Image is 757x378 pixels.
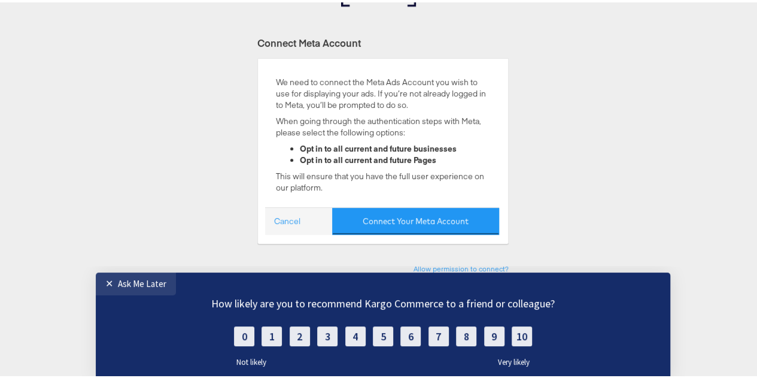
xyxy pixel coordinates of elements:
div: Connect Meta Account [257,34,509,47]
label: 7 [428,61,449,80]
div: ✕ [105,11,118,23]
div: Ask Me Later [118,12,166,23]
div: How likely are you to recommend Kargo Commerce to a friend or colleague? [174,31,592,44]
label: Very likely [498,91,539,101]
label: 1 [262,61,282,80]
a: ✕Ask Me Later [96,7,176,29]
label: 2 [290,61,310,80]
label: 4 [345,61,366,80]
label: 10 [512,61,532,80]
label: Not likely [227,91,266,101]
label: 6 [400,61,421,80]
a: Allow permission to connect? [414,262,509,271]
strong: Opt in to all current and future businesses [300,141,457,152]
label: 8 [456,61,476,80]
label: 3 [317,61,338,80]
a: Cancel [274,213,300,225]
label: 5 [373,61,393,80]
label: 0 [234,61,254,80]
p: We need to connect the Meta Ads Account you wish to use for displaying your ads. If you’re not al... [276,74,490,108]
strong: Opt in to all current and future Pages [300,152,436,163]
button: Connect Your Meta Account [332,205,499,232]
label: 9 [484,61,504,80]
p: When going through the authentication steps with Meta, please select the following options: [276,113,490,135]
p: This will ensure that you have the full user experience on our platform. [276,168,490,190]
